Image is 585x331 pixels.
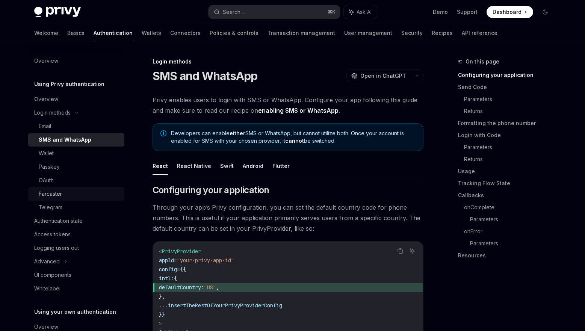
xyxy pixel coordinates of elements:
div: SMS and WhatsApp [39,135,91,144]
a: Authentication state [28,214,124,228]
a: Resources [458,249,557,261]
span: Dashboard [493,8,522,16]
div: Wallet [39,149,54,158]
span: }, [159,293,165,300]
a: Send Code [458,81,557,93]
a: Formatting the phone number [458,117,557,129]
a: Parameters [470,237,557,249]
a: Policies & controls [210,24,258,42]
span: On this page [466,57,499,66]
a: Overview [28,54,124,68]
span: Through your app’s Privy configuration, you can set the default country code for phone numbers. T... [153,202,423,234]
a: Whitelabel [28,282,124,295]
button: Android [243,157,263,175]
span: { [183,266,186,273]
a: Basics [67,24,85,42]
span: Configuring your application [153,184,269,196]
span: "your-privy-app-id" [177,257,234,264]
span: = [177,266,180,273]
a: Configuring your application [458,69,557,81]
strong: either [230,130,245,136]
button: React [153,157,168,175]
div: Login methods [34,108,71,117]
a: enabling SMS or WhatsApp [258,107,339,115]
a: Tracking Flow State [458,177,557,189]
a: Transaction management [268,24,335,42]
span: , [216,284,219,291]
span: appId [159,257,174,264]
div: Overview [34,56,58,65]
span: { [174,275,177,282]
div: Advanced [34,257,60,266]
a: Login with Code [458,129,557,141]
div: Login methods [153,58,423,65]
div: Logging users out [34,243,79,252]
a: Returns [464,105,557,117]
a: Recipes [432,24,453,42]
span: = [174,257,177,264]
span: ... [159,302,168,309]
div: Farcaster [39,189,62,198]
a: Connectors [170,24,201,42]
span: PrivyProvider [162,248,201,255]
div: Whitelabel [34,284,60,293]
span: { [180,266,183,273]
span: Open in ChatGPT [360,72,406,80]
span: defaultCountry: [159,284,204,291]
div: Search... [223,8,244,17]
a: Dashboard [487,6,533,18]
button: Copy the contents from the code block [395,246,405,256]
a: SMS and WhatsApp [28,133,124,147]
h5: Using Privy authentication [34,80,104,89]
a: Logging users out [28,241,124,255]
a: Farcaster [28,187,124,201]
a: onError [464,225,557,237]
button: Toggle dark mode [539,6,551,18]
a: onComplete [464,201,557,213]
button: React Native [177,157,211,175]
a: Overview [28,92,124,106]
span: insertTheRestOfYourPrivyProviderConfig [168,302,282,309]
a: Usage [458,165,557,177]
a: Security [401,24,423,42]
a: User management [344,24,392,42]
a: Demo [433,8,448,16]
img: dark logo [34,7,81,17]
div: Access tokens [34,230,71,239]
span: intl: [159,275,174,282]
div: Email [39,122,51,131]
div: OAuth [39,176,54,185]
div: Authentication state [34,216,83,225]
span: > [159,320,162,327]
strong: cannot [285,138,304,144]
a: Email [28,119,124,133]
button: Ask AI [407,246,417,256]
span: Ask AI [357,8,372,16]
button: Flutter [272,157,290,175]
span: } [159,311,162,318]
a: Authentication [94,24,133,42]
div: Overview [34,95,58,104]
div: Telegram [39,203,62,212]
span: config [159,266,177,273]
a: Support [457,8,478,16]
h1: SMS and WhatsApp [153,69,258,83]
a: UI components [28,268,124,282]
a: Parameters [464,141,557,153]
a: Access tokens [28,228,124,241]
div: UI components [34,271,71,280]
a: Welcome [34,24,58,42]
button: Open in ChatGPT [346,70,411,82]
span: "US" [204,284,216,291]
a: Wallet [28,147,124,160]
a: Parameters [464,93,557,105]
button: Ask AI [344,5,377,19]
span: ⌘ K [328,9,336,15]
svg: Note [160,130,166,136]
button: Swift [220,157,234,175]
a: Returns [464,153,557,165]
button: Search...⌘K [209,5,340,19]
a: Telegram [28,201,124,214]
span: < [159,248,162,255]
span: } [162,311,165,318]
